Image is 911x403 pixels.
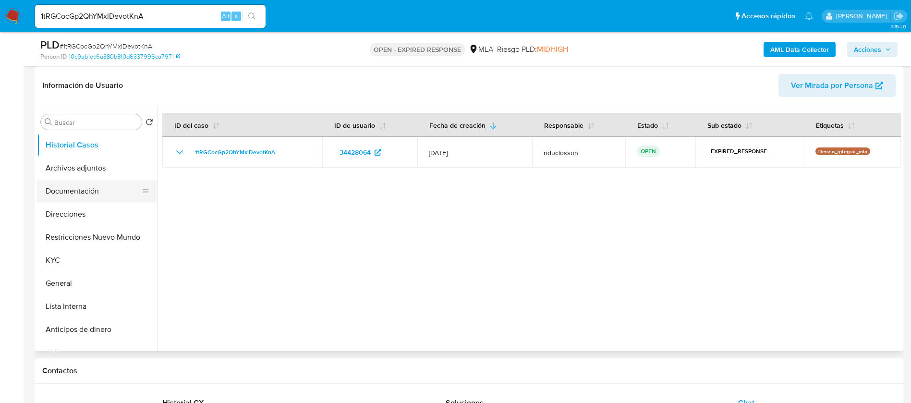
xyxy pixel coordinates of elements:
button: KYC [37,249,157,272]
div: MLA [469,44,493,55]
a: 10c9ab1ec6a380b810d6337996ca7971 [69,52,180,61]
span: Alt [222,12,230,21]
b: PLD [40,37,60,52]
a: Notificaciones [805,12,813,20]
button: Historial Casos [37,134,157,157]
b: Person ID [40,52,67,61]
span: Riesgo PLD: [497,44,568,55]
span: Accesos rápidos [741,11,795,21]
p: OPEN - EXPIRED RESPONSE [370,43,465,56]
span: # 1tRGCocGp2QhYMxlDevotKnA [60,41,152,51]
span: s [235,12,238,21]
button: Acciones [847,42,898,57]
button: Volver al orden por defecto [146,118,153,129]
button: Archivos adjuntos [37,157,157,180]
button: Buscar [45,118,52,126]
span: 3.154.0 [891,23,906,30]
button: Restricciones Nuevo Mundo [37,226,157,249]
a: Salir [894,11,904,21]
button: CVU [37,341,157,364]
button: search-icon [242,10,262,23]
button: Lista Interna [37,295,157,318]
p: nicolas.duclosson@mercadolibre.com [836,12,890,21]
b: AML Data Collector [770,42,829,57]
input: Buscar [54,118,138,127]
span: Ver Mirada por Persona [791,74,873,97]
button: General [37,272,157,295]
h1: Contactos [42,366,896,376]
button: Direcciones [37,203,157,226]
span: Acciones [854,42,881,57]
button: Anticipos de dinero [37,318,157,341]
button: Documentación [37,180,149,203]
span: MIDHIGH [537,44,568,55]
button: AML Data Collector [764,42,836,57]
h1: Información de Usuario [42,81,123,90]
button: Ver Mirada por Persona [778,74,896,97]
input: Buscar usuario o caso... [35,10,266,23]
